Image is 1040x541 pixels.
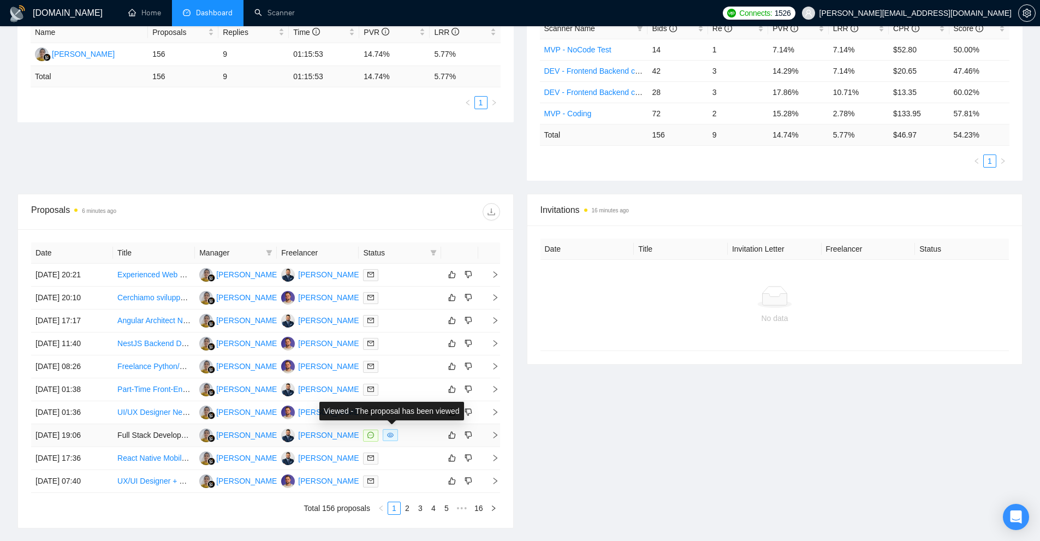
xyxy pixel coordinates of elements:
td: 3 [708,81,768,103]
span: like [448,454,456,462]
li: 1 [983,154,996,168]
span: dislike [465,339,472,348]
div: [PERSON_NAME] [298,292,361,304]
th: Proposals [148,22,218,43]
button: like [445,268,459,281]
td: 9 [218,43,289,66]
img: MM [35,47,49,61]
a: 1 [388,502,400,514]
td: 156 [148,66,218,87]
span: mail [367,294,374,301]
li: Previous Page [970,154,983,168]
div: [PERSON_NAME] [216,475,279,487]
li: Next Page [487,502,500,515]
a: Angular Architect Needed for Web App [117,316,248,325]
td: [DATE] 01:36 [31,401,113,424]
span: info-circle [312,28,320,35]
a: 1 [475,97,487,109]
a: NestJS Backend Developer (AI-Assisted with [PERSON_NAME] Code) - Social Media App API - 2 Month C... [117,339,503,348]
div: No data [549,312,1001,324]
div: [PERSON_NAME] [298,406,361,418]
a: BD[PERSON_NAME] [281,338,361,347]
img: upwork-logo.png [727,9,736,17]
button: like [445,337,459,350]
td: 3 [708,60,768,81]
a: Part-Time Front-End Developer (Astro + Tailwind CSS) [117,385,302,394]
div: [PERSON_NAME] [298,429,361,441]
td: 28 [647,81,708,103]
td: 156 [647,124,708,145]
td: 5.77% [430,43,500,66]
button: like [445,383,459,396]
span: like [448,293,456,302]
a: EK[PERSON_NAME] [281,430,361,439]
a: UI/UX Designer Needed to Refine MVP Before Launch [117,408,302,417]
img: MM [199,291,213,305]
td: [DATE] 11:40 [31,332,113,355]
span: Status [363,247,425,259]
td: 5.77 % [829,124,889,145]
span: info-circle [724,25,732,32]
span: filter [428,245,439,261]
th: Invitation Letter [728,239,822,260]
span: right [483,317,499,324]
td: 14.74 % [768,124,828,145]
td: 7.14% [829,39,889,60]
a: homeHome [128,8,161,17]
img: EK [281,429,295,442]
td: [DATE] 17:17 [31,310,113,332]
td: 9 [708,124,768,145]
a: EK[PERSON_NAME] [281,316,361,324]
div: [PERSON_NAME] [216,452,279,464]
div: [PERSON_NAME] [298,475,361,487]
span: right [490,505,497,512]
button: right [996,154,1009,168]
li: Next Page [488,96,501,109]
a: EK[PERSON_NAME] [281,453,361,462]
a: MM[PERSON_NAME] [199,476,279,485]
td: Total [540,124,648,145]
span: info-circle [451,28,459,35]
td: 47.46% [949,60,1009,81]
td: [DATE] 19:06 [31,424,113,447]
td: UX/UI Designer + Mental Health/self development + Voice Bot + MVP + Figma. [113,470,195,493]
span: Connects: [739,7,772,19]
span: dislike [465,385,472,394]
span: info-circle [382,28,389,35]
td: 14 [647,39,708,60]
div: Viewed - The proposal has been viewed [319,402,464,420]
img: MM [199,337,213,350]
span: like [448,477,456,485]
a: DEV - Frontend Backend combinations EU, [GEOGRAPHIC_DATA] [544,88,773,97]
span: filter [264,245,275,261]
img: MM [199,429,213,442]
a: React Native Mobile Developer for App Support Management [117,454,325,462]
td: NestJS Backend Developer (AI-Assisted with Claude Code) - Social Media App API - 2 Month Contract [113,332,195,355]
a: 2 [401,502,413,514]
td: Total [31,66,148,87]
a: MM[PERSON_NAME] [199,361,279,370]
span: left [973,158,980,164]
img: gigradar-bm.png [207,389,215,396]
td: [DATE] 20:21 [31,264,113,287]
img: BD [281,360,295,373]
td: $20.65 [889,60,949,81]
img: BD [281,406,295,419]
td: 14.74 % [359,66,430,87]
span: Bids [652,24,676,33]
span: mail [367,340,374,347]
div: Proposals [31,203,265,221]
li: 1 [474,96,488,109]
div: [PERSON_NAME] [52,48,115,60]
a: 4 [427,502,439,514]
span: filter [266,249,272,256]
a: MVP - NoCode Test [544,45,611,54]
img: gigradar-bm.png [43,53,51,61]
td: 1 [708,39,768,60]
td: $13.35 [889,81,949,103]
a: Cerchiamo sviluppatore mobile per realizzare GLO App (Android + iOS) [117,293,359,302]
span: dislike [465,316,472,325]
a: MM[PERSON_NAME] [35,49,115,58]
td: [DATE] 01:38 [31,378,113,401]
button: dislike [462,268,475,281]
